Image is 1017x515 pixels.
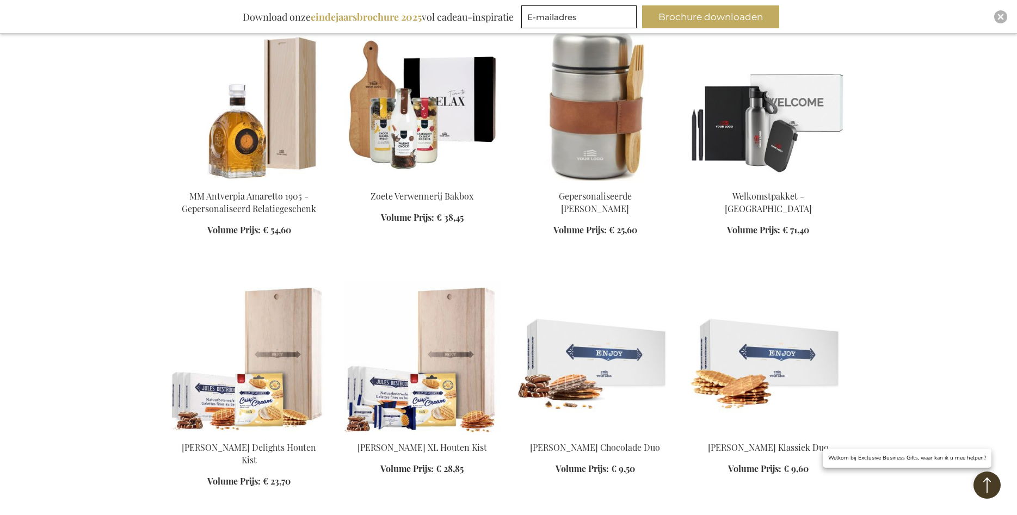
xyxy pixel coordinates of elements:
a: Gepersonaliseerde [PERSON_NAME] [559,190,632,214]
span: Volume Prijs: [381,212,434,223]
img: Jules Destrooper XL Wooden Box Personalised 1 [344,280,500,432]
span: Volume Prijs: [207,224,261,235]
span: € 54,60 [263,224,291,235]
a: Volume Prijs: € 71,40 [727,224,809,237]
a: MM Antverpia Amaretto 1905 - Personalised Business Gift [171,177,327,187]
a: Volume Prijs: € 23,70 [207,475,291,488]
a: [PERSON_NAME] Delights Houten Kist [182,442,316,466]
a: Welkomstpakket - [GEOGRAPHIC_DATA] [725,190,812,214]
a: [PERSON_NAME] Chocolade Duo [530,442,660,453]
img: Sweet Treats Baking Box [344,29,500,181]
a: Volume Prijs: € 54,60 [207,224,291,237]
div: Download onze vol cadeau-inspiratie [238,5,519,28]
input: E-mailadres [521,5,637,28]
img: Jules Destrooper Classic Duo [691,280,846,432]
img: Personalised Miles Food Thermos [517,29,673,181]
a: Jules Destrooper Classic Duo [691,428,846,438]
b: eindejaarsbrochure 2025 [311,10,422,23]
a: Volume Prijs: € 25,60 [553,224,637,237]
span: Volume Prijs: [207,475,261,487]
a: [PERSON_NAME] Klassiek Duo [708,442,829,453]
a: Sweet Treats Baking Box [344,177,500,187]
span: € 25,60 [609,224,637,235]
a: Personalised Miles Food Thermos [517,177,673,187]
a: Volume Prijs: € 9,50 [556,463,635,475]
form: marketing offers and promotions [521,5,640,32]
span: Volume Prijs: [556,463,609,474]
img: Close [997,14,1004,20]
img: MM Antverpia Amaretto 1905 - Personalised Business Gift [171,29,327,181]
span: Volume Prijs: [727,224,780,235]
button: Brochure downloaden [642,5,779,28]
a: Welcome Aboard Gift Box - Black [691,177,846,187]
img: Jules Destrooper Chocolate Duo [517,280,673,432]
span: Volume Prijs: [553,224,607,235]
a: Volume Prijs: € 9,60 [728,463,809,475]
span: € 9,60 [784,463,809,474]
span: Volume Prijs: [728,463,781,474]
img: Welcome Aboard Gift Box - Black [691,29,846,181]
a: Zoete Verwennerij Bakbox [371,190,473,202]
span: € 38,45 [436,212,464,223]
img: Jules Destrooper Delights Wooden Box Personalised [171,280,327,432]
a: Volume Prijs: € 38,45 [381,212,464,224]
a: Jules Destrooper Chocolate Duo [517,428,673,438]
span: € 28,85 [436,463,464,474]
span: € 71,40 [782,224,809,235]
div: Close [994,10,1007,23]
a: Jules Destrooper Delights Wooden Box Personalised [171,428,327,438]
span: € 9,50 [611,463,635,474]
span: € 23,70 [263,475,291,487]
span: Volume Prijs: [380,463,434,474]
a: [PERSON_NAME] XL Houten Kist [358,442,487,453]
a: MM Antverpia Amaretto 1905 - Gepersonaliseerd Relatiegeschenk [182,190,316,214]
a: Jules Destrooper XL Wooden Box Personalised 1 [344,428,500,438]
a: Volume Prijs: € 28,85 [380,463,464,475]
